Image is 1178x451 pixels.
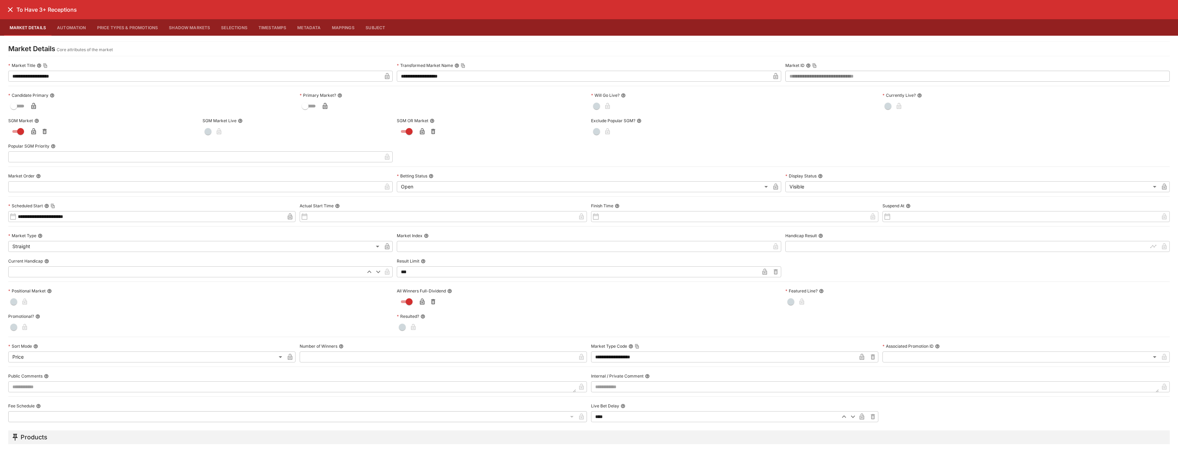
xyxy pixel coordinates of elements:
[203,118,236,124] p: SGM Market Live
[819,289,824,293] button: Featured Line?
[812,63,817,68] button: Copy To Clipboard
[818,174,823,178] button: Display Status
[43,63,48,68] button: Copy To Clipboard
[429,174,434,178] button: Betting Status
[8,373,43,379] p: Public Comments
[37,63,42,68] button: Market TitleCopy To Clipboard
[8,118,33,124] p: SGM Market
[36,174,41,178] button: Market Order
[34,118,39,123] button: SGM Market
[8,241,382,252] div: Straight
[397,288,446,294] p: All Winners Full-Dividend
[447,289,452,293] button: All Winners Full-Dividend
[238,118,243,123] button: SGM Market Live
[8,173,35,179] p: Market Order
[8,44,55,53] h4: Market Details
[8,343,32,349] p: Sort Mode
[621,404,625,408] button: Live Bet Delay
[615,204,620,208] button: Finish Time
[21,433,47,441] h5: Products
[300,92,336,98] p: Primary Market?
[461,63,465,68] button: Copy To Clipboard
[216,19,253,36] button: Selections
[397,258,419,264] p: Result Limit
[420,314,425,319] button: Resulted?
[4,19,51,36] button: Market Details
[8,92,48,98] p: Candidate Primary
[818,233,823,238] button: Handicap Result
[300,343,337,349] p: Number of Winners
[51,19,92,36] button: Automation
[16,6,77,13] h6: To Have 3+ Receptions
[591,343,627,349] p: Market Type Code
[430,118,435,123] button: SGM OR Market
[785,181,1159,192] div: Visible
[785,288,818,294] p: Featured Line?
[44,259,49,264] button: Current Handicap
[645,374,650,379] button: Internal / Private Comment
[339,344,344,349] button: Number of Winners
[421,259,426,264] button: Result Limit
[163,19,216,36] button: Shadow Markets
[628,344,633,349] button: Market Type CodeCopy To Clipboard
[785,233,817,239] p: Handicap Result
[785,62,805,68] p: Market ID
[882,203,904,209] p: Suspend At
[44,374,49,379] button: Public Comments
[8,258,43,264] p: Current Handicap
[57,46,113,53] p: Core attributes of the market
[397,118,428,124] p: SGM OR Market
[917,93,922,98] button: Currently Live?
[36,404,41,408] button: Fee Schedule
[50,93,55,98] button: Candidate Primary
[591,118,635,124] p: Exclude Popular SGM?
[8,288,46,294] p: Positional Market
[44,204,49,208] button: Scheduled StartCopy To Clipboard
[397,313,419,319] p: Resulted?
[397,181,770,192] div: Open
[806,63,811,68] button: Market IDCopy To Clipboard
[8,351,285,362] div: Price
[360,19,391,36] button: Subject
[292,19,326,36] button: Metadata
[906,204,911,208] button: Suspend At
[591,203,613,209] p: Finish Time
[326,19,360,36] button: Mappings
[50,204,55,208] button: Copy To Clipboard
[51,144,56,149] button: Popular SGM Priority
[38,233,43,238] button: Market Type
[785,173,817,179] p: Display Status
[33,344,38,349] button: Sort Mode
[397,173,427,179] p: Betting Status
[591,403,619,409] p: Live Bet Delay
[8,203,43,209] p: Scheduled Start
[454,63,459,68] button: Transformed Market NameCopy To Clipboard
[300,203,334,209] p: Actual Start Time
[635,344,639,349] button: Copy To Clipboard
[253,19,292,36] button: Timestamps
[935,344,940,349] button: Associated Promotion ID
[591,92,620,98] p: Will Go Live?
[4,3,16,16] button: close
[882,92,916,98] p: Currently Live?
[397,233,423,239] p: Market Index
[882,343,934,349] p: Associated Promotion ID
[397,62,453,68] p: Transformed Market Name
[637,118,642,123] button: Exclude Popular SGM?
[8,403,35,409] p: Fee Schedule
[591,373,644,379] p: Internal / Private Comment
[335,204,340,208] button: Actual Start Time
[621,93,626,98] button: Will Go Live?
[8,62,35,68] p: Market Title
[8,143,49,149] p: Popular SGM Priority
[35,314,40,319] button: Promotional?
[8,313,34,319] p: Promotional?
[337,93,342,98] button: Primary Market?
[8,233,36,239] p: Market Type
[92,19,164,36] button: Price Types & Promotions
[47,289,52,293] button: Positional Market
[424,233,429,238] button: Market Index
